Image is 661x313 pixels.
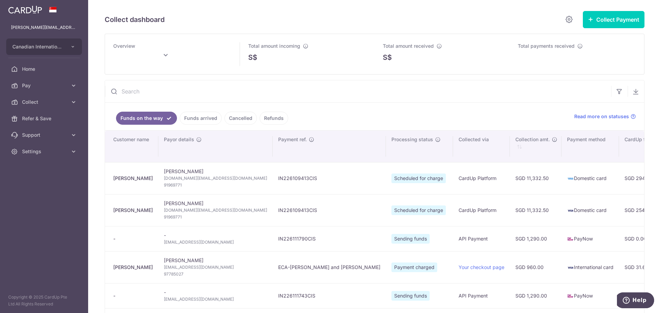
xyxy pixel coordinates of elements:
[8,5,42,14] img: CardUp
[273,283,386,308] td: IN226111743CIS
[113,235,153,242] div: -
[273,162,386,194] td: IN226109413CIS
[113,175,153,182] div: [PERSON_NAME]
[158,251,273,283] td: [PERSON_NAME]
[617,292,654,310] iframe: Opens a widget where you can find more information
[158,194,273,226] td: [PERSON_NAME]
[510,283,562,308] td: SGD 1,290.00
[15,5,30,11] span: Help
[22,82,67,89] span: Pay
[562,251,619,283] td: International card
[22,66,67,72] span: Home
[22,115,67,122] span: Refer & Save
[453,226,510,251] td: API Payment
[574,113,629,120] span: Read more on statuses
[273,226,386,251] td: IN226111790CIS
[567,293,574,300] img: paynow-md-4fe65508ce96feda548756c5ee0e473c78d4820b8ea51387c6e4ad89e58a5e61.png
[158,131,273,162] th: Payor details
[459,264,504,270] a: Your checkout page
[113,43,135,49] span: Overview
[164,214,267,221] span: 91969771
[562,131,619,162] th: Payment method
[105,80,611,102] input: Search
[22,148,67,155] span: Settings
[562,194,619,226] td: Domestic card
[22,99,67,105] span: Collect
[105,14,165,25] h5: Collect dashboard
[116,112,177,125] a: Funds on the way
[158,162,273,194] td: [PERSON_NAME]
[164,136,194,143] span: Payor details
[453,283,510,308] td: API Payment
[391,262,437,272] span: Payment charged
[383,43,434,49] span: Total amount received
[273,131,386,162] th: Payment ref.
[248,43,300,49] span: Total amount incoming
[260,112,288,125] a: Refunds
[164,207,267,214] span: [DOMAIN_NAME][EMAIL_ADDRESS][DOMAIN_NAME]
[562,226,619,251] td: PayNow
[515,136,550,143] span: Collection amt.
[278,136,307,143] span: Payment ref.
[6,38,82,55] button: Canadian International School Pte Ltd
[391,234,430,244] span: Sending funds
[453,194,510,226] td: CardUp Platform
[158,226,273,251] td: -
[625,136,651,143] span: CardUp fee
[391,174,446,183] span: Scheduled for charge
[164,175,267,182] span: [DOMAIN_NAME][EMAIL_ADDRESS][DOMAIN_NAME]
[386,131,453,162] th: Processing status
[164,264,267,271] span: [EMAIL_ADDRESS][DOMAIN_NAME]
[164,296,267,303] span: [EMAIL_ADDRESS][DOMAIN_NAME]
[583,11,644,28] button: Collect Payment
[391,136,433,143] span: Processing status
[180,112,222,125] a: Funds arrived
[383,52,392,63] span: S$
[113,264,153,271] div: [PERSON_NAME]
[574,113,636,120] a: Read more on statuses
[113,207,153,214] div: [PERSON_NAME]
[22,132,67,138] span: Support
[510,226,562,251] td: SGD 1,290.00
[113,292,153,299] div: -
[453,131,510,162] th: Collected via
[391,205,446,215] span: Scheduled for charge
[164,239,267,246] span: [EMAIL_ADDRESS][DOMAIN_NAME]
[510,131,562,162] th: Collection amt. : activate to sort column ascending
[273,251,386,283] td: ECA-[PERSON_NAME] and [PERSON_NAME]
[562,162,619,194] td: Domestic card
[11,24,77,31] p: [PERSON_NAME][EMAIL_ADDRESS][PERSON_NAME][DOMAIN_NAME]
[12,43,63,50] span: Canadian International School Pte Ltd
[248,52,257,63] span: S$
[510,194,562,226] td: SGD 11,332.50
[518,43,575,49] span: Total payments received
[391,291,430,301] span: Sending funds
[562,283,619,308] td: PayNow
[224,112,257,125] a: Cancelled
[567,175,574,182] img: american-express-sm-c955881869ff4294d00fd038735fb651958d7f10184fcf1bed3b24c57befb5f2.png
[567,207,574,214] img: visa-sm-192604c4577d2d35970c8ed26b86981c2741ebd56154ab54ad91a526f0f24972.png
[164,271,267,278] span: 97785027
[510,251,562,283] td: SGD 960.00
[158,283,273,308] td: -
[510,162,562,194] td: SGD 11,332.50
[164,182,267,189] span: 91969771
[567,264,574,271] img: visa-sm-192604c4577d2d35970c8ed26b86981c2741ebd56154ab54ad91a526f0f24972.png
[453,162,510,194] td: CardUp Platform
[105,131,158,162] th: Customer name
[273,194,386,226] td: IN226109413CIS
[567,236,574,243] img: paynow-md-4fe65508ce96feda548756c5ee0e473c78d4820b8ea51387c6e4ad89e58a5e61.png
